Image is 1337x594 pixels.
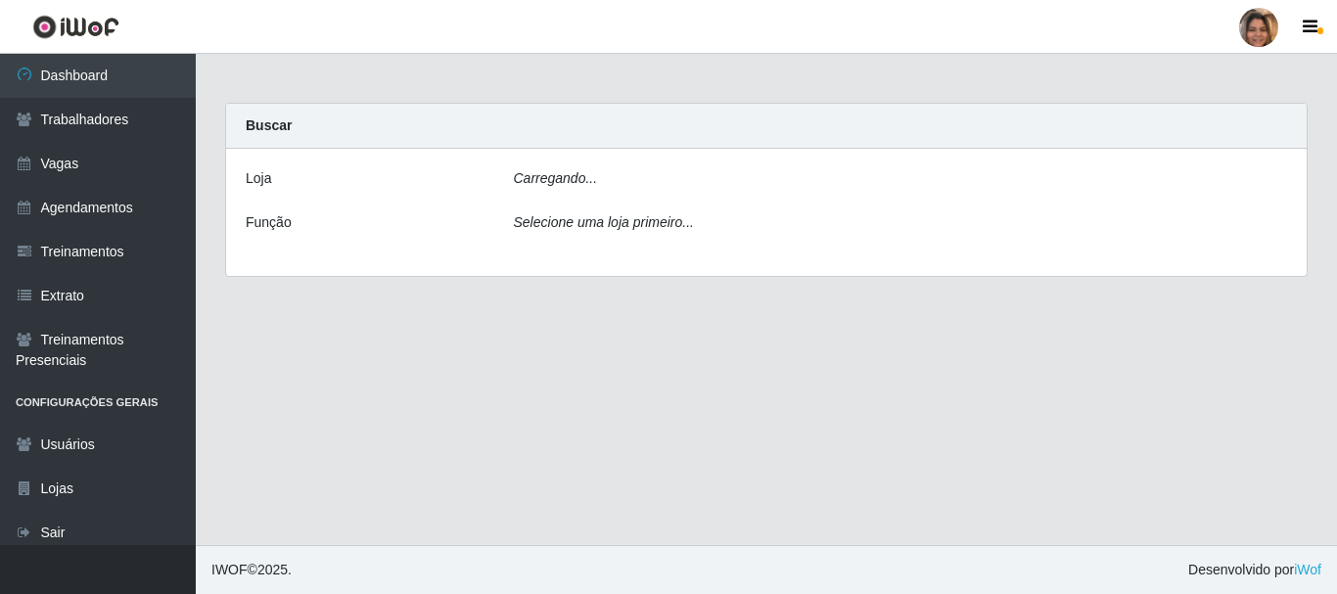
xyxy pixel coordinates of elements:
i: Selecione uma loja primeiro... [514,214,694,230]
span: Desenvolvido por [1188,560,1321,580]
i: Carregando... [514,170,598,186]
span: © 2025 . [211,560,292,580]
img: CoreUI Logo [32,15,119,39]
label: Função [246,212,292,233]
span: IWOF [211,562,248,577]
label: Loja [246,168,271,189]
a: iWof [1294,562,1321,577]
strong: Buscar [246,117,292,133]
